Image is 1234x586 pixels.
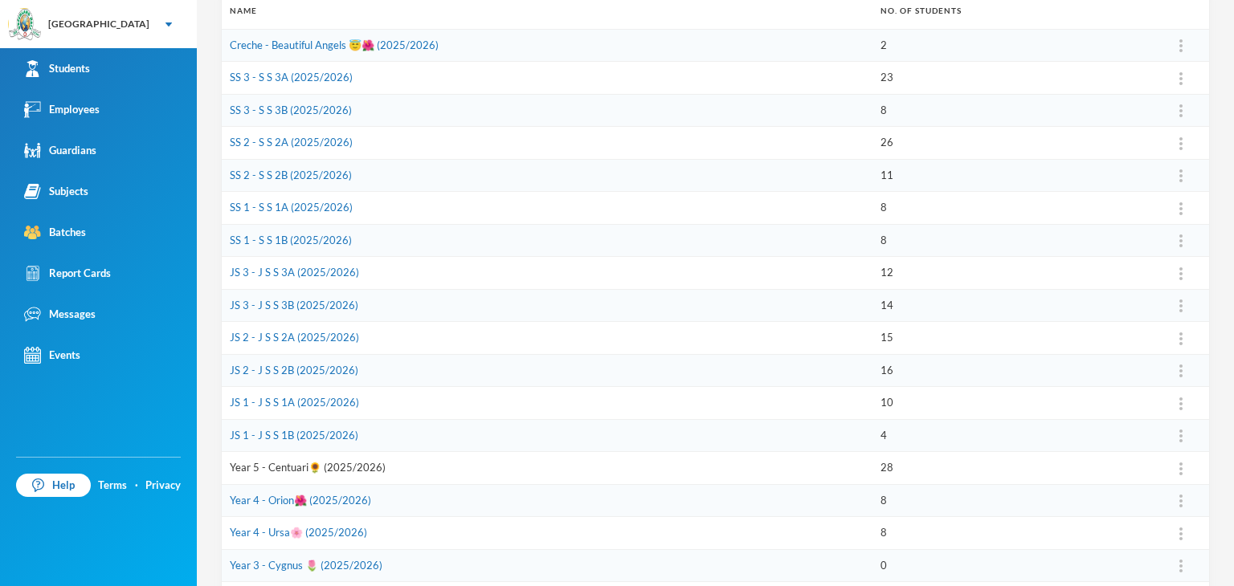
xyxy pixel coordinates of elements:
div: Subjects [24,183,88,200]
td: 8 [872,94,1154,127]
img: ... [1179,299,1183,312]
td: 23 [872,62,1154,95]
td: 8 [872,224,1154,257]
img: ... [1179,332,1183,345]
td: 8 [872,192,1154,225]
img: ... [1179,39,1183,52]
a: JS 2 - J S S 2A (2025/2026) [230,331,359,344]
td: 26 [872,127,1154,160]
td: 14 [872,289,1154,322]
td: 11 [872,159,1154,192]
img: ... [1179,429,1183,442]
div: Events [24,347,80,364]
img: ... [1179,72,1183,85]
a: Privacy [145,478,181,494]
a: Help [16,474,91,498]
div: · [135,478,138,494]
a: JS 1 - J S S 1A (2025/2026) [230,396,359,409]
a: Creche - Beautiful Angels 😇🌺 (2025/2026) [230,39,439,51]
img: ... [1179,397,1183,410]
td: 4 [872,419,1154,452]
td: 2 [872,29,1154,62]
img: ... [1179,267,1183,280]
img: ... [1179,169,1183,182]
a: SS 3 - S S 3A (2025/2026) [230,71,353,83]
td: 8 [872,484,1154,517]
img: ... [1179,560,1183,572]
td: 10 [872,387,1154,420]
img: ... [1179,527,1183,540]
a: JS 1 - J S S 1B (2025/2026) [230,429,358,442]
div: Report Cards [24,265,111,282]
div: [GEOGRAPHIC_DATA] [48,17,149,31]
div: Batches [24,224,86,241]
a: Year 4 - Ursa🌸 (2025/2026) [230,526,367,539]
img: ... [1179,462,1183,475]
td: 28 [872,452,1154,485]
a: SS 2 - S S 2A (2025/2026) [230,136,353,149]
div: Employees [24,101,100,118]
a: Year 4 - Orion🌺 (2025/2026) [230,494,371,507]
td: 16 [872,354,1154,387]
img: ... [1179,364,1183,377]
img: ... [1179,137,1183,150]
div: Students [24,60,90,77]
a: JS 3 - J S S 3A (2025/2026) [230,266,359,279]
div: Guardians [24,142,96,159]
img: ... [1179,202,1183,215]
a: Year 3 - Cygnus 🌷 (2025/2026) [230,559,382,572]
img: ... [1179,494,1183,507]
td: 15 [872,322,1154,355]
img: ... [1179,104,1183,117]
a: Year 5 - Centuari🌻 (2025/2026) [230,461,386,474]
td: 0 [872,549,1154,582]
img: logo [9,9,41,41]
a: SS 1 - S S 1A (2025/2026) [230,201,353,214]
div: Messages [24,306,96,323]
a: Terms [98,478,127,494]
td: 8 [872,517,1154,550]
a: JS 2 - J S S 2B (2025/2026) [230,364,358,376]
img: ... [1179,234,1183,247]
a: SS 3 - S S 3B (2025/2026) [230,104,352,116]
a: SS 2 - S S 2B (2025/2026) [230,169,352,181]
a: SS 1 - S S 1B (2025/2026) [230,234,352,246]
td: 12 [872,257,1154,290]
a: JS 3 - J S S 3B (2025/2026) [230,299,358,311]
